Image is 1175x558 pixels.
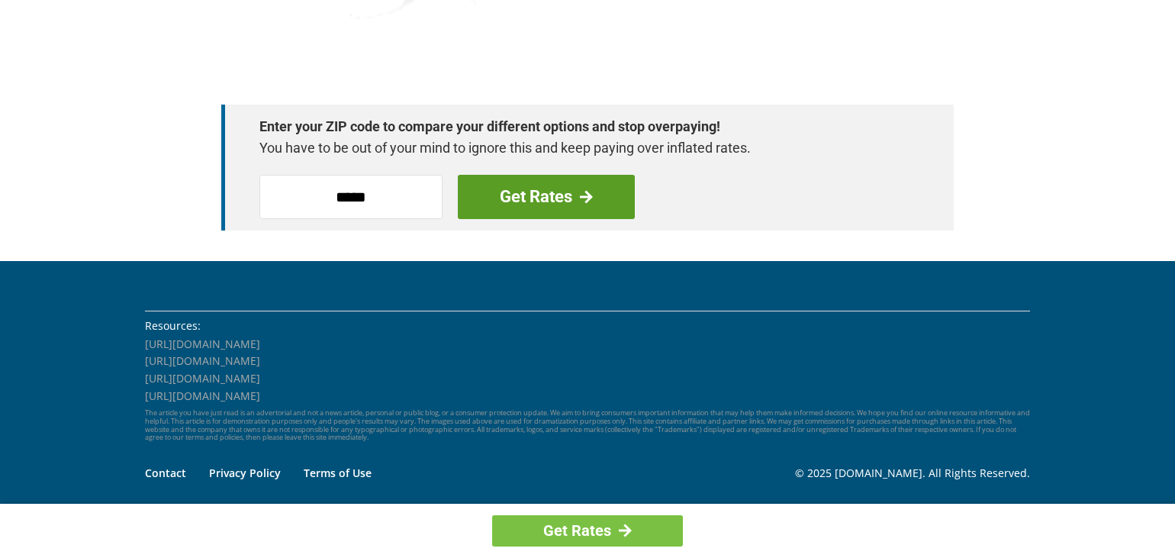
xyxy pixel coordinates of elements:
p: The article you have just read is an advertorial and not a news article, personal or public blog,... [145,409,1030,442]
a: Contact [145,466,186,480]
a: [URL][DOMAIN_NAME] [145,389,260,403]
a: Get Rates [458,175,635,219]
p: © 2025 [DOMAIN_NAME]. All Rights Reserved. [795,465,1030,482]
a: [URL][DOMAIN_NAME] [145,371,260,385]
a: Get Rates [492,515,683,547]
strong: Enter your ZIP code to compare your different options and stop overpaying! [259,116,900,137]
a: [URL][DOMAIN_NAME] [145,337,260,351]
a: Privacy Policy [209,466,281,480]
li: Resources: [145,318,1030,334]
p: You have to be out of your mind to ignore this and keep paying over inflated rates. [259,137,900,159]
a: [URL][DOMAIN_NAME] [145,353,260,368]
a: Terms of Use [304,466,372,480]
